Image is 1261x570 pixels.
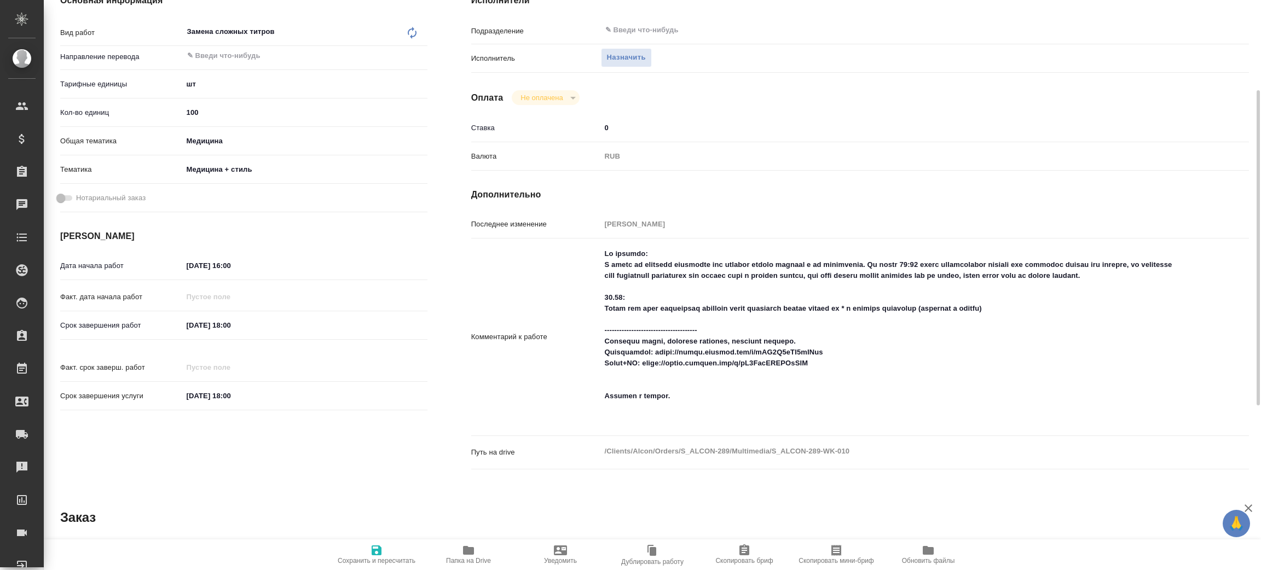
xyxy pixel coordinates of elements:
[183,289,279,305] input: Пустое поле
[183,258,279,274] input: ✎ Введи что-нибудь
[514,539,606,570] button: Уведомить
[331,539,423,570] button: Сохранить и пересчитать
[471,447,601,458] p: Путь на drive
[183,75,427,94] div: шт
[60,230,427,243] h4: [PERSON_NAME]
[882,539,974,570] button: Обновить файлы
[60,79,183,90] p: Тарифные единицы
[601,216,1184,232] input: Пустое поле
[471,91,504,104] h4: Оплата
[183,160,427,179] div: Медицина + стиль
[471,331,601,342] p: Комментарий к работе
[471,53,601,64] p: Исполнитель
[186,49,387,62] input: ✎ Введи что-нибудь
[601,245,1184,427] textarea: Lo ipsumdo: S ametc ad elitsedd eiusmodte inc utlabor etdolo magnaal e ad minimvenia. Qu nostr 79...
[601,442,1184,461] textarea: /Clients/Alcon/Orders/S_ALCON-289/Multimedia/S_ALCON-289-WK-010
[698,539,790,570] button: Скопировать бриф
[183,132,427,150] div: Медицина
[607,51,646,64] span: Назначить
[790,539,882,570] button: Скопировать мини-бриф
[1178,29,1181,31] button: Open
[60,292,183,303] p: Факт. дата начала работ
[60,164,183,175] p: Тематика
[446,557,491,565] span: Папка на Drive
[423,539,514,570] button: Папка на Drive
[60,362,183,373] p: Факт. срок заверш. работ
[512,90,579,105] div: Не оплачена
[799,557,874,565] span: Скопировать мини-бриф
[76,193,146,203] span: Нотариальный заказ
[601,48,652,67] button: Назначить
[183,317,279,333] input: ✎ Введи что-нибудь
[421,55,424,57] button: Open
[1223,510,1250,537] button: 🙏
[183,359,279,375] input: Пустое поле
[471,151,601,162] p: Валюта
[60,136,183,147] p: Общая тематика
[60,51,183,62] p: Направление перевода
[471,26,601,37] p: Подразделение
[338,557,415,565] span: Сохранить и пересчитать
[471,219,601,230] p: Последнее изменение
[544,557,577,565] span: Уведомить
[183,388,279,404] input: ✎ Введи что-нибудь
[621,558,684,566] span: Дублировать работу
[60,260,183,271] p: Дата начала работ
[60,320,183,331] p: Срок завершения работ
[601,120,1184,136] input: ✎ Введи что-нибудь
[183,104,427,120] input: ✎ Введи что-нибудь
[517,93,566,102] button: Не оплачена
[60,107,183,118] p: Кол-во единиц
[471,123,601,133] p: Ставка
[604,24,1144,37] input: ✎ Введи что-нибудь
[471,188,1249,201] h4: Дополнительно
[902,557,955,565] span: Обновить файлы
[60,509,96,526] h2: Заказ
[60,391,183,402] p: Срок завершения услуги
[715,557,773,565] span: Скопировать бриф
[601,147,1184,166] div: RUB
[60,27,183,38] p: Вид работ
[1227,512,1246,535] span: 🙏
[606,539,698,570] button: Дублировать работу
